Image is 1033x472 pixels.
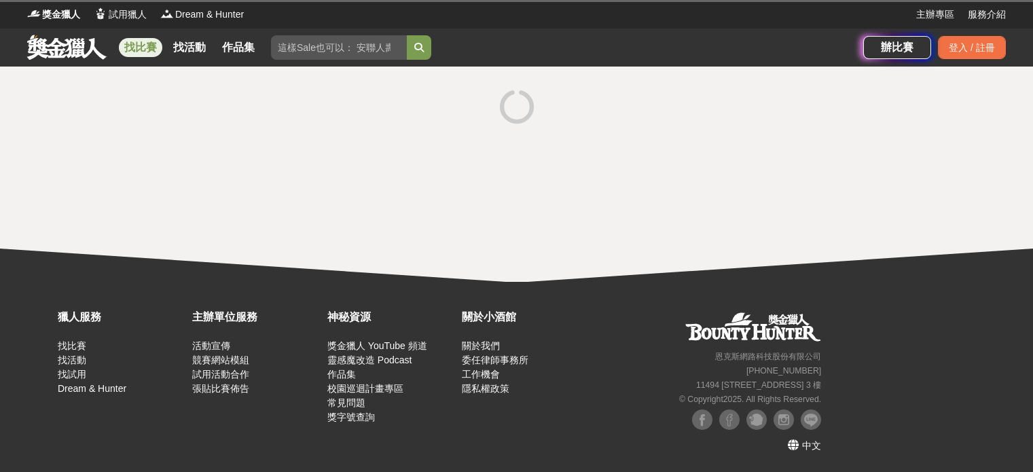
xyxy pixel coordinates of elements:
[715,352,821,361] small: 恩克斯網路科技股份有限公司
[968,7,1006,22] a: 服務介紹
[327,340,427,351] a: 獎金獵人 YouTube 頻道
[160,7,174,20] img: Logo
[192,355,249,365] a: 競賽網站模組
[327,355,412,365] a: 靈感魔改造 Podcast
[801,410,821,430] img: LINE
[327,369,356,380] a: 作品集
[327,397,365,408] a: 常見問題
[192,369,249,380] a: 試用活動合作
[462,355,528,365] a: 委任律師事務所
[327,309,455,325] div: 神秘資源
[58,369,86,380] a: 找試用
[746,366,821,376] small: [PHONE_NUMBER]
[94,7,107,20] img: Logo
[692,410,712,430] img: Facebook
[938,36,1006,59] div: 登入 / 註冊
[746,410,767,430] img: Plurk
[42,7,80,22] span: 獎金獵人
[119,38,162,57] a: 找比賽
[774,410,794,430] img: Instagram
[160,7,244,22] a: LogoDream & Hunter
[462,340,500,351] a: 關於我們
[192,340,230,351] a: 活動宣傳
[802,440,821,451] span: 中文
[916,7,954,22] a: 主辦專區
[719,410,740,430] img: Facebook
[679,395,821,404] small: © Copyright 2025 . All Rights Reserved.
[696,380,821,390] small: 11494 [STREET_ADDRESS] 3 樓
[217,38,260,57] a: 作品集
[462,369,500,380] a: 工作機會
[168,38,211,57] a: 找活動
[462,309,590,325] div: 關於小酒館
[94,7,147,22] a: Logo試用獵人
[109,7,147,22] span: 試用獵人
[462,383,509,394] a: 隱私權政策
[271,35,407,60] input: 這樣Sale也可以： 安聯人壽創意銷售法募集
[58,340,86,351] a: 找比賽
[327,412,375,422] a: 獎字號查詢
[175,7,244,22] span: Dream & Hunter
[327,383,403,394] a: 校園巡迴計畫專區
[58,309,185,325] div: 獵人服務
[58,383,126,394] a: Dream & Hunter
[192,383,249,394] a: 張貼比賽佈告
[27,7,80,22] a: Logo獎金獵人
[863,36,931,59] a: 辦比賽
[192,309,320,325] div: 主辦單位服務
[27,7,41,20] img: Logo
[58,355,86,365] a: 找活動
